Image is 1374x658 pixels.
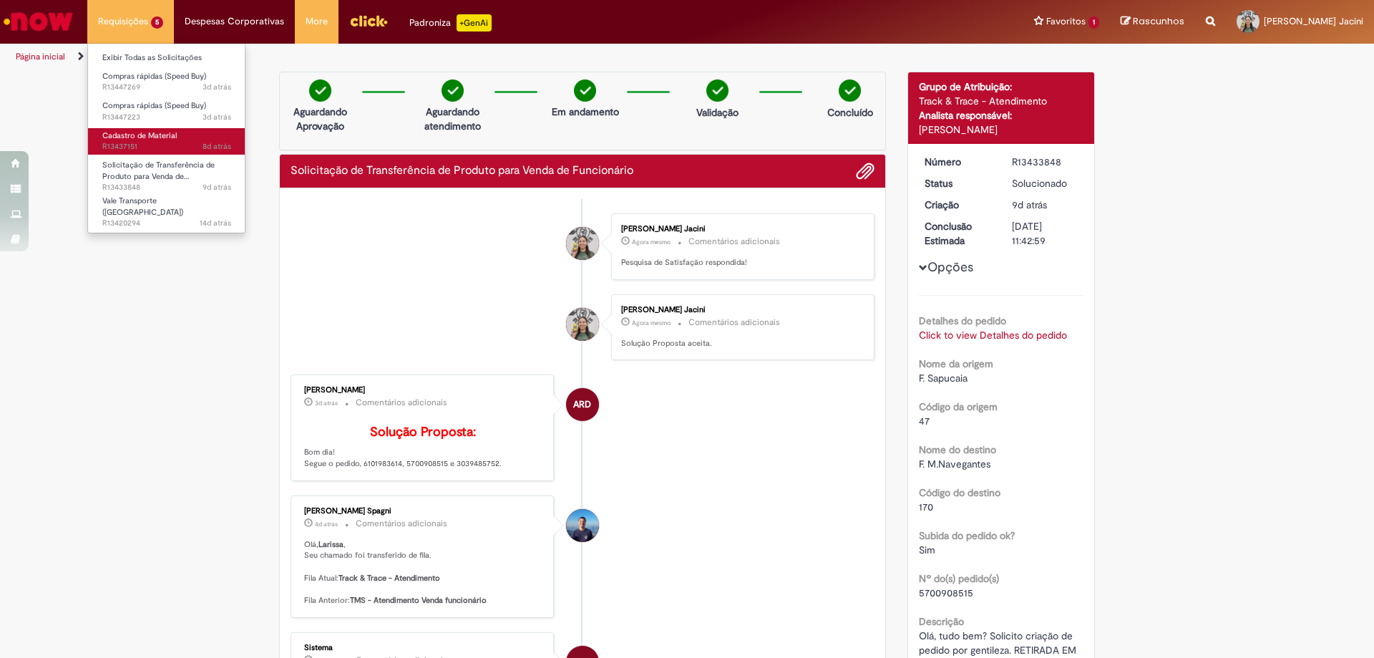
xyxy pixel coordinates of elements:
[338,573,440,584] b: Track & Trace - Atendimento
[621,338,859,349] p: Solução Proposta aceita.
[418,105,487,133] p: Aguardando atendimento
[102,100,206,111] span: Compras rápidas (Speed Buy)
[856,162,874,180] button: Adicionar anexos
[632,238,671,246] time: 29/08/2025 08:31:24
[632,238,671,246] span: Agora mesmo
[203,141,231,152] time: 21/08/2025 15:49:28
[696,105,739,120] p: Validação
[304,539,542,606] p: Olá, , Seu chamado foi transferido de fila. Fila Atual: Fila Anterior:
[98,14,148,29] span: Requisições
[919,329,1067,342] a: Click to view Detalhes do pedido
[1133,14,1184,28] span: Rascunhos
[566,308,599,341] div: Larissa Sapata Jacini
[102,71,206,82] span: Compras rápidas (Speed Buy)
[1012,198,1047,211] span: 9d atrás
[370,424,476,440] b: Solução Proposta:
[1,7,75,36] img: ServiceNow
[706,79,729,102] img: check-circle-green.png
[574,79,596,102] img: check-circle-green.png
[11,44,905,70] ul: Trilhas de página
[88,98,245,125] a: Aberto R13447223 : Compras rápidas (Speed Buy)
[919,314,1006,327] b: Detalhes do pedido
[688,316,780,329] small: Comentários adicionais
[919,615,964,628] b: Descrição
[566,227,599,260] div: Larissa Sapata Jacini
[315,520,338,528] time: 25/08/2025 08:40:48
[566,388,599,421] div: Angelica Ribeiro dos Santos
[919,108,1084,122] div: Analista responsável:
[16,51,65,62] a: Página inicial
[102,195,183,218] span: Vale Transporte ([GEOGRAPHIC_DATA])
[304,386,542,395] div: [PERSON_NAME]
[291,165,633,178] h2: Solicitação de Transferência de Produto para Venda de Funcionário Histórico de tíquete
[203,82,231,92] time: 26/08/2025 10:10:01
[350,595,487,606] b: TMS - Atendimento Venda funcionário
[318,539,343,550] b: Larissa
[914,198,1002,212] dt: Criação
[552,105,619,119] p: Em andamento
[356,397,447,409] small: Comentários adicionais
[203,182,231,193] time: 20/08/2025 17:25:41
[919,586,973,599] span: 5700908515
[309,79,331,102] img: check-circle-green.png
[88,50,245,66] a: Exibir Todas as Solicitações
[185,14,284,29] span: Despesas Corporativas
[102,160,215,182] span: Solicitação de Transferência de Produto para Venda de…
[919,529,1015,542] b: Subida do pedido ok?
[919,486,1000,499] b: Código do destino
[315,399,338,407] time: 26/08/2025 09:42:46
[1088,16,1099,29] span: 1
[151,16,163,29] span: 5
[349,10,388,32] img: click_logo_yellow_360x200.png
[457,14,492,32] p: +GenAi
[827,105,873,120] p: Concluído
[203,182,231,193] span: 9d atrás
[1012,219,1078,248] div: [DATE] 11:42:59
[919,122,1084,137] div: [PERSON_NAME]
[102,130,177,141] span: Cadastro de Material
[442,79,464,102] img: check-circle-green.png
[203,82,231,92] span: 3d atrás
[621,306,859,314] div: [PERSON_NAME] Jacini
[919,400,998,413] b: Código da origem
[688,236,780,248] small: Comentários adicionais
[203,112,231,122] span: 3d atrás
[1012,155,1078,169] div: R13433848
[919,357,993,370] b: Nome da origem
[102,82,231,93] span: R13447269
[304,507,542,516] div: [PERSON_NAME] Spagni
[919,572,999,585] b: Nº do(s) pedido(s)
[919,458,990,470] span: F. M.Navegantes
[306,14,328,29] span: More
[102,182,231,193] span: R13433848
[1046,14,1086,29] span: Favoritos
[102,112,231,123] span: R13447223
[1012,198,1078,212] div: 20/08/2025 17:25:40
[914,155,1002,169] dt: Número
[919,500,933,513] span: 170
[919,94,1084,108] div: Track & Trace - Atendimento
[1121,15,1184,29] a: Rascunhos
[1264,15,1363,27] span: [PERSON_NAME] Jacini
[203,112,231,122] time: 26/08/2025 10:03:58
[315,520,338,528] span: 4d atrás
[200,218,231,228] time: 15/08/2025 11:21:11
[356,518,447,530] small: Comentários adicionais
[632,319,671,327] span: Agora mesmo
[919,415,930,427] span: 47
[914,219,1002,248] dt: Conclusão Estimada
[88,158,245,188] a: Aberto R13433848 : Solicitação de Transferência de Produto para Venda de Funcionário
[315,399,338,407] span: 3d atrás
[88,128,245,155] a: Aberto R13437151 : Cadastro de Material
[919,372,968,384] span: F. Sapucaia
[88,69,245,95] a: Aberto R13447269 : Compras rápidas (Speed Buy)
[409,14,492,32] div: Padroniza
[621,257,859,268] p: Pesquisa de Satisfação respondida!
[1012,176,1078,190] div: Solucionado
[573,387,591,422] span: ARD
[919,543,935,556] span: Sim
[566,509,599,542] div: Leonardo Maruyama Spagni
[839,79,861,102] img: check-circle-green.png
[88,193,245,224] a: Aberto R13420294 : Vale Transporte (VT)
[632,319,671,327] time: 29/08/2025 08:31:14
